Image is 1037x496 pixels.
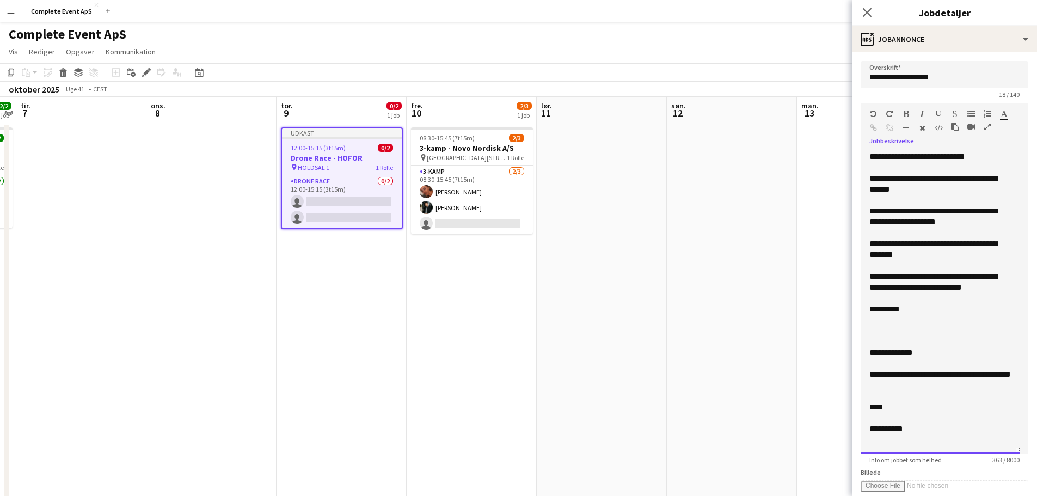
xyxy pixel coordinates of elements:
span: 363 / 8000 [984,456,1028,464]
div: 1 job [387,111,401,119]
span: 13 [800,107,819,119]
span: 2/3 [509,134,524,142]
a: Kommunikation [101,45,160,59]
span: 12:00-15:15 (3t15m) [291,144,346,152]
span: 11 [539,107,552,119]
button: Kursiv [918,109,926,118]
span: fre. [411,101,423,111]
span: [GEOGRAPHIC_DATA][STREET_ADDRESS][GEOGRAPHIC_DATA] [427,154,507,162]
span: 8 [149,107,165,119]
button: HTML-kode [935,124,942,132]
button: Tekstfarve [1000,109,1008,118]
span: søn. [671,101,686,111]
app-job-card: Udkast12:00-15:15 (3t15m)0/2Drone Race - HOFOR HOLDSAL 11 RolleDrone Race0/212:00-15:15 (3t15m) [281,127,403,229]
span: 2/3 [517,102,532,110]
button: Ordnet liste [984,109,991,118]
span: 1 Rolle [376,163,393,172]
span: 12 [670,107,686,119]
button: Fed [902,109,910,118]
app-card-role: 3-kamp2/308:30-15:45 (7t15m)[PERSON_NAME][PERSON_NAME] [411,166,533,234]
div: Udkast [282,128,402,137]
span: 9 [279,107,293,119]
span: tor. [281,101,293,111]
a: Opgaver [62,45,99,59]
span: tir. [21,101,30,111]
span: lør. [541,101,552,111]
span: HOLDSAL 1 [298,163,329,172]
div: Jobannonce [852,26,1037,52]
app-card-role: Drone Race0/212:00-15:15 (3t15m) [282,175,402,228]
button: Gennemstreget [951,109,959,118]
span: Info om jobbet som helhed [861,456,950,464]
span: 0/2 [386,102,402,110]
h3: Jobdetaljer [852,5,1037,20]
app-job-card: 08:30-15:45 (7t15m)2/33-kamp - Novo Nordisk A/S [GEOGRAPHIC_DATA][STREET_ADDRESS][GEOGRAPHIC_DATA... [411,127,533,234]
span: man. [801,101,819,111]
button: Ryd formatering [918,124,926,132]
span: Vis [9,47,18,57]
span: 10 [409,107,423,119]
span: Rediger [29,47,55,57]
span: 1 Rolle [507,154,524,162]
span: 0/2 [378,144,393,152]
button: Fuld skærm [984,123,991,131]
a: Vis [4,45,22,59]
span: ons. [151,101,165,111]
h1: Complete Event ApS [9,26,126,42]
button: Sæt ind som almindelig tekst [951,123,959,131]
h3: 3-kamp - Novo Nordisk A/S [411,143,533,153]
button: Uordnet liste [967,109,975,118]
span: 18 / 140 [990,90,1028,99]
span: Opgaver [66,47,95,57]
button: Indsæt video [967,123,975,131]
button: Fortryd [869,109,877,118]
button: Vandret linje [902,124,910,132]
span: 08:30-15:45 (7t15m) [420,134,475,142]
div: 1 job [517,111,531,119]
div: oktober 2025 [9,84,59,95]
button: Complete Event ApS [22,1,101,22]
span: Uge 41 [62,85,89,93]
button: Gentag [886,109,893,118]
a: Rediger [24,45,59,59]
div: CEST [93,85,107,93]
h3: Drone Race - HOFOR [282,153,402,163]
button: Understregning [935,109,942,118]
span: 7 [19,107,30,119]
span: Kommunikation [106,47,156,57]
